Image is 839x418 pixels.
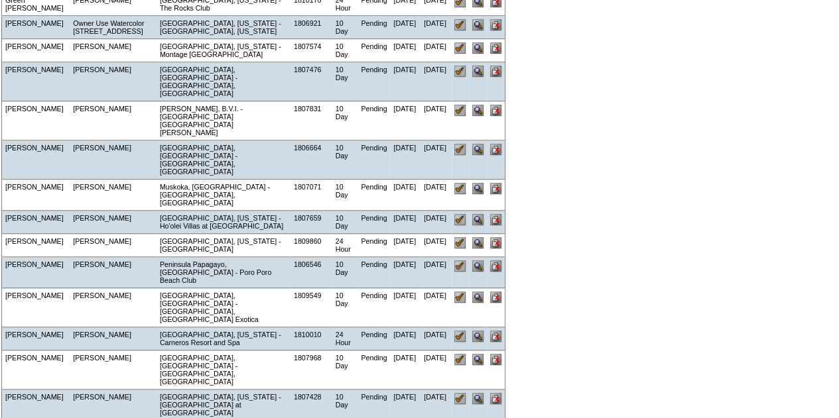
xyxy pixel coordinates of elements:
input: Cancel [490,19,501,30]
td: [PERSON_NAME] [70,101,157,140]
td: [GEOGRAPHIC_DATA], [GEOGRAPHIC_DATA] - [GEOGRAPHIC_DATA], [GEOGRAPHIC_DATA] [157,350,290,390]
td: 1806664 [290,140,332,180]
input: Confirm [454,66,466,77]
td: 10 Day [332,350,358,390]
input: Confirm [454,19,466,30]
input: View [472,42,484,54]
td: [DATE] [420,288,451,327]
td: 1807574 [290,39,332,62]
td: 10 Day [332,101,358,140]
input: Confirm [454,237,466,248]
td: 1806921 [290,16,332,39]
td: [PERSON_NAME] [2,350,70,390]
td: [DATE] [420,101,451,140]
td: [DATE] [390,211,420,234]
td: [GEOGRAPHIC_DATA], [GEOGRAPHIC_DATA] - [GEOGRAPHIC_DATA], [GEOGRAPHIC_DATA] [157,62,290,101]
input: Confirm [454,144,466,155]
td: 10 Day [332,257,358,288]
td: [PERSON_NAME] [70,180,157,211]
td: 1810010 [290,327,332,350]
input: Confirm [454,42,466,54]
td: [GEOGRAPHIC_DATA], [US_STATE] - Carneros Resort and Spa [157,327,290,350]
td: [PERSON_NAME] [2,16,70,39]
td: [DATE] [420,39,451,62]
td: [PERSON_NAME] [70,211,157,234]
input: View [472,354,484,365]
input: Cancel [490,260,501,272]
td: [DATE] [420,211,451,234]
td: Pending [357,180,390,211]
input: View [472,105,484,116]
input: Cancel [490,237,501,248]
td: Pending [357,211,390,234]
input: View [472,183,484,194]
td: 10 Day [332,211,358,234]
td: 24 Hour [332,234,358,257]
td: [DATE] [420,257,451,288]
td: [DATE] [420,350,451,390]
td: [DATE] [420,180,451,211]
td: [PERSON_NAME] [2,211,70,234]
td: [DATE] [390,327,420,350]
td: Pending [357,62,390,101]
td: [DATE] [420,140,451,180]
td: [PERSON_NAME] [70,39,157,62]
input: View [472,331,484,342]
td: [DATE] [390,39,420,62]
td: Peninsula Papagayo, [GEOGRAPHIC_DATA] - Poro Poro Beach Club [157,257,290,288]
td: [DATE] [390,350,420,390]
input: View [472,66,484,77]
td: [PERSON_NAME], B.V.I. - [GEOGRAPHIC_DATA] [GEOGRAPHIC_DATA][PERSON_NAME] [157,101,290,140]
input: Cancel [490,66,501,77]
input: Cancel [490,393,501,404]
input: Cancel [490,183,501,194]
td: 24 Hour [332,327,358,350]
input: Confirm [454,354,466,365]
td: 1809549 [290,288,332,327]
td: [GEOGRAPHIC_DATA], [US_STATE] - [GEOGRAPHIC_DATA], [US_STATE] [157,16,290,39]
td: [DATE] [420,327,451,350]
td: [PERSON_NAME] [2,39,70,62]
input: Confirm [454,393,466,404]
td: Pending [357,16,390,39]
td: Pending [357,350,390,390]
td: [PERSON_NAME] [2,140,70,180]
td: [DATE] [390,257,420,288]
td: [PERSON_NAME] [2,327,70,350]
td: [PERSON_NAME] [70,327,157,350]
td: [DATE] [420,234,451,257]
td: 1807476 [290,62,332,101]
td: [PERSON_NAME] [2,257,70,288]
input: Confirm [454,183,466,194]
input: Cancel [490,42,501,54]
input: Cancel [490,214,501,225]
td: Owner Use Watercolor [STREET_ADDRESS] [70,16,157,39]
input: Confirm [454,291,466,303]
td: [DATE] [390,234,420,257]
td: [PERSON_NAME] [2,234,70,257]
input: Cancel [490,105,501,116]
td: [GEOGRAPHIC_DATA], [GEOGRAPHIC_DATA] - [GEOGRAPHIC_DATA], [GEOGRAPHIC_DATA] Exotica [157,288,290,327]
input: View [472,237,484,248]
input: Confirm [454,214,466,225]
td: 1806546 [290,257,332,288]
td: [DATE] [390,140,420,180]
td: 10 Day [332,180,358,211]
td: Muskoka, [GEOGRAPHIC_DATA] - [GEOGRAPHIC_DATA], [GEOGRAPHIC_DATA] [157,180,290,211]
td: [GEOGRAPHIC_DATA], [US_STATE] - [GEOGRAPHIC_DATA] [157,234,290,257]
td: [PERSON_NAME] [70,257,157,288]
td: [PERSON_NAME] [70,288,157,327]
td: 1809860 [290,234,332,257]
td: [PERSON_NAME] [2,62,70,101]
td: Pending [357,39,390,62]
input: Confirm [454,105,466,116]
td: [DATE] [390,288,420,327]
td: [PERSON_NAME] [2,180,70,211]
td: Pending [357,234,390,257]
td: [PERSON_NAME] [2,101,70,140]
td: [DATE] [390,180,420,211]
td: [PERSON_NAME] [70,350,157,390]
td: [PERSON_NAME] [70,62,157,101]
td: [GEOGRAPHIC_DATA], [US_STATE] - Montage [GEOGRAPHIC_DATA] [157,39,290,62]
td: 1807968 [290,350,332,390]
